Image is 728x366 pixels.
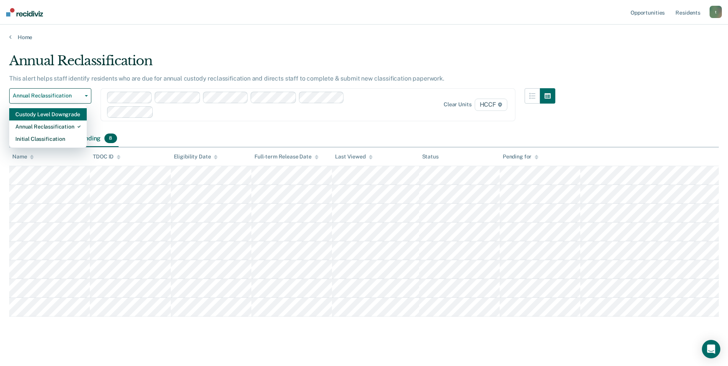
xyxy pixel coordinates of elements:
span: HCCF [475,99,507,111]
div: TDOC ID [93,153,121,160]
div: Initial Classification [15,133,81,145]
div: Pending8 [76,130,118,147]
div: Eligibility Date [174,153,218,160]
div: Last Viewed [335,153,372,160]
span: 8 [104,134,117,143]
div: Open Intercom Messenger [702,340,720,358]
div: Pending for [503,153,538,160]
div: Annual Reclassification [9,53,555,75]
div: Full-term Release Date [254,153,319,160]
img: Recidiviz [6,8,43,16]
div: Status [422,153,439,160]
div: Clear units [444,101,472,108]
div: Annual Reclassification [15,120,81,133]
div: Custody Level Downgrade [15,108,81,120]
button: Annual Reclassification [9,88,91,104]
button: t [710,6,722,18]
div: Name [12,153,34,160]
a: Home [9,34,719,41]
p: This alert helps staff identify residents who are due for annual custody reclassification and dir... [9,75,444,82]
span: Annual Reclassification [13,92,82,99]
